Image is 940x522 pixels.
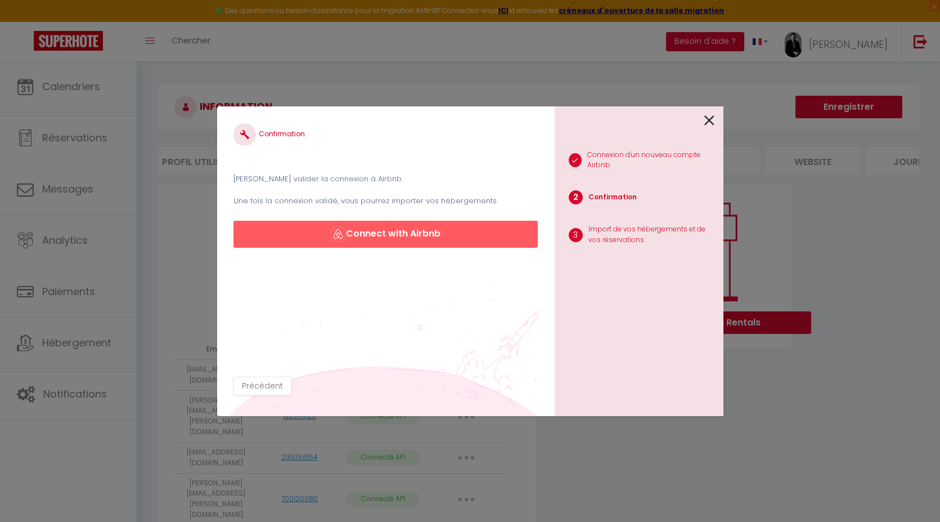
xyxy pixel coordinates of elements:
[588,224,714,246] p: Import de vos hébergements et de vos réservations
[569,190,583,204] span: 2
[587,150,714,171] p: Connexion d'un nouveau compte Airbnb
[233,377,291,396] button: Précédent
[233,173,537,185] p: [PERSON_NAME] valider la connexion à Airbnb.
[569,228,583,242] span: 3
[233,221,537,248] button: Connect with Airbnb
[233,123,537,146] h4: Confirmation
[233,195,537,207] p: Une fois la connexion validé, vous pourrez importer vos hébergements.
[588,192,637,203] p: Confirmation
